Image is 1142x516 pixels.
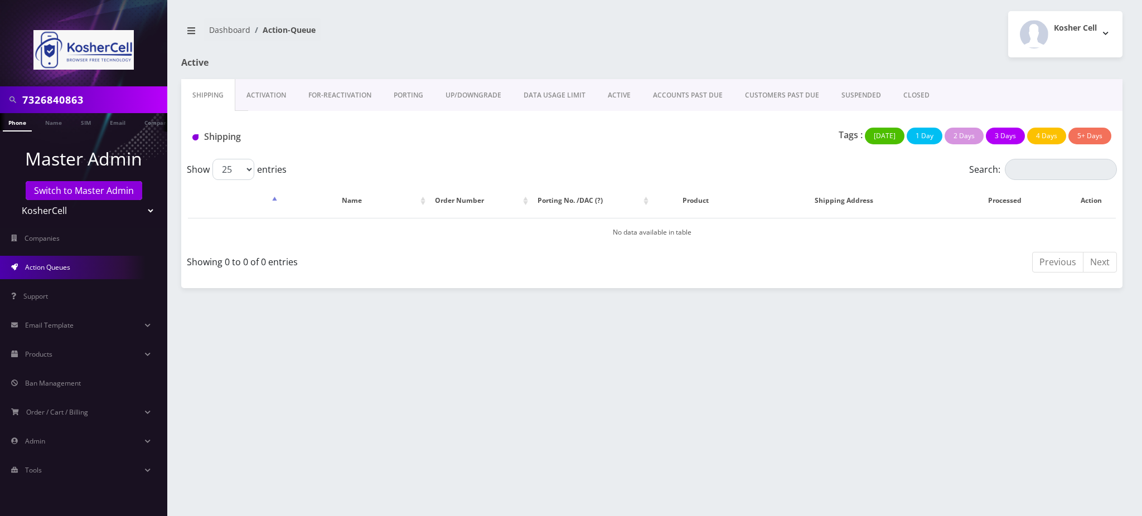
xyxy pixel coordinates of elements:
[950,184,1065,217] th: Processed: activate to sort column ascending
[652,184,738,217] th: Product
[188,218,1116,246] td: No data available in table
[33,30,134,70] img: KosherCell
[25,233,60,243] span: Companies
[25,262,70,272] span: Action Queues
[1008,11,1122,57] button: Kosher Cell
[25,349,52,359] span: Products
[192,134,199,140] img: Shipping
[25,378,81,388] span: Ban Management
[139,113,176,130] a: Company
[181,79,235,111] a: Shipping
[1005,159,1117,180] input: Search:
[75,113,96,130] a: SIM
[1068,128,1111,144] button: 5+ Days
[892,79,941,111] a: CLOSED
[22,89,164,110] input: Search in Company
[26,407,88,417] span: Order / Cart / Billing
[192,132,487,142] h1: Shipping
[907,128,942,144] button: 1 Day
[235,79,297,111] a: Activation
[26,181,142,200] a: Switch to Master Admin
[104,113,131,130] a: Email
[945,128,984,144] button: 2 Days
[281,184,428,217] th: Name: activate to sort column ascending
[739,184,949,217] th: Shipping Address
[434,79,512,111] a: UP/DOWNGRADE
[212,159,254,180] select: Showentries
[839,128,863,142] p: Tags :
[830,79,892,111] a: SUSPENDED
[187,159,287,180] label: Show entries
[25,436,45,446] span: Admin
[3,113,32,132] a: Phone
[1054,23,1097,33] h2: Kosher Cell
[865,128,904,144] button: [DATE]
[40,113,67,130] a: Name
[1066,184,1116,217] th: Action
[734,79,830,111] a: CUSTOMERS PAST DUE
[429,184,531,217] th: Order Number: activate to sort column ascending
[1032,252,1083,272] a: Previous
[969,159,1117,180] label: Search:
[532,184,652,217] th: Porting No. /DAC (?): activate to sort column ascending
[181,18,643,50] nav: breadcrumb
[188,184,280,217] th: : activate to sort column descending
[181,57,484,68] h1: Active
[297,79,383,111] a: FOR-REActivation
[597,79,642,111] a: ACTIVE
[209,25,250,35] a: Dashboard
[25,320,74,330] span: Email Template
[512,79,597,111] a: DATA USAGE LIMIT
[986,128,1025,144] button: 3 Days
[250,24,316,36] li: Action-Queue
[25,465,42,475] span: Tools
[383,79,434,111] a: PORTING
[187,251,643,269] div: Showing 0 to 0 of 0 entries
[1083,252,1117,272] a: Next
[1027,128,1066,144] button: 4 Days
[23,291,48,301] span: Support
[642,79,734,111] a: ACCOUNTS PAST DUE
